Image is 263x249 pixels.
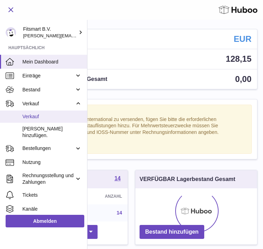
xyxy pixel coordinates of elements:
div: Wenn Sie planen, Ihre Produkte international zu versenden, fügen Sie bitte die erforderlichen Zol... [15,116,248,150]
span: Kanäle [22,206,82,212]
span: 128,15 [226,54,251,63]
span: Bestand [22,86,74,93]
span: Verkauf [22,113,82,120]
div: Fitsmart B.V. [23,26,77,39]
span: Tickets [22,192,82,198]
img: jonathan@leaderoo.com [6,27,16,38]
span: Nutzung [22,159,82,166]
a: 14 [116,210,122,216]
span: [PERSON_NAME][EMAIL_ADDRESS][DOMAIN_NAME] [23,33,137,38]
a: Bestand hinzufügen [140,225,204,239]
strong: EUR [234,33,251,45]
span: VERFÜGBAR Lagerbestand Gesamt [12,75,107,83]
span: Mein Dashboard [22,59,82,65]
a: VERFÜGBAR Lagerbestand Gesamt 0,00 [6,69,257,89]
h3: VERFÜGBAR Lagerbestand Gesamt [140,175,235,183]
span: Bestellungen [22,145,74,152]
span: 0,00 [235,74,251,84]
a: Gesamtumsatz 128,15 [6,49,257,69]
a: Abmelden [6,215,84,227]
span: Verkauf [22,100,74,107]
a: 14 [114,176,121,183]
strong: Hinweis [15,108,248,115]
span: Einträge [22,73,74,79]
span: Rechnungsstellung und Zahlungen [22,172,74,186]
strong: 14 [114,176,121,181]
span: [PERSON_NAME] hinzufügen. [22,126,82,139]
th: Anzahl [72,188,128,204]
